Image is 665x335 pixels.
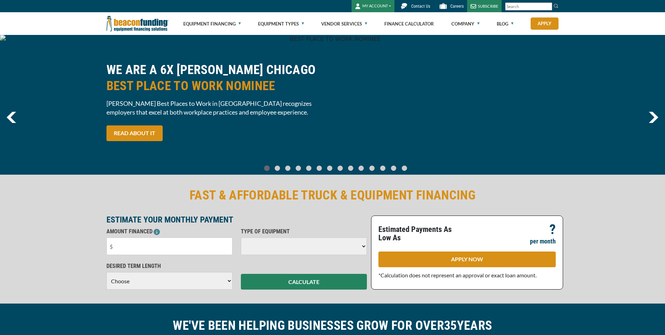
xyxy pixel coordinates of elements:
a: Vendor Services [321,13,367,35]
p: ? [549,225,556,234]
span: Careers [450,4,464,9]
h2: WE'VE BEEN HELPING BUSINESSES GROW FOR OVER YEARS [106,318,559,334]
a: Company [451,13,480,35]
a: Clear search text [545,4,551,9]
span: [PERSON_NAME] Best Places to Work in [GEOGRAPHIC_DATA] recognizes employers that excel at both wo... [106,99,328,117]
p: TYPE OF EQUIPMENT [241,227,367,236]
a: Go To Slide 12 [389,165,398,171]
a: Apply [531,17,559,30]
a: Go To Slide 1 [273,165,282,171]
a: Go To Slide 13 [400,165,409,171]
input: $ [106,238,232,255]
a: Finance Calculator [384,13,434,35]
a: next [649,112,658,123]
p: per month [530,237,556,246]
a: Go To Slide 7 [336,165,345,171]
a: Go To Slide 4 [305,165,313,171]
a: Blog [497,13,513,35]
span: *Calculation does not represent an approval or exact loan amount. [378,272,537,278]
a: READ ABOUT IT [106,125,163,141]
p: Estimated Payments As Low As [378,225,463,242]
input: Search [505,2,552,10]
span: 35 [444,318,457,333]
img: Search [553,3,559,9]
a: Equipment Financing [183,13,241,35]
h2: FAST & AFFORDABLE TRUCK & EQUIPMENT FINANCING [106,187,559,203]
button: CALCULATE [241,274,367,290]
p: DESIRED TERM LENGTH [106,262,232,270]
p: ESTIMATE YOUR MONTHLY PAYMENT [106,216,367,224]
a: APPLY NOW [378,252,556,267]
a: Go To Slide 11 [378,165,387,171]
span: Contact Us [411,4,430,9]
a: Go To Slide 6 [326,165,334,171]
img: Left Navigator [7,112,16,123]
a: Go To Slide 5 [315,165,324,171]
a: Go To Slide 0 [263,165,271,171]
img: Right Navigator [649,112,658,123]
p: AMOUNT FINANCED [106,227,232,236]
a: Go To Slide 9 [357,165,365,171]
span: BEST PLACE TO WORK NOMINEE [106,78,328,94]
a: Go To Slide 10 [368,165,376,171]
a: Go To Slide 8 [347,165,355,171]
a: Go To Slide 2 [284,165,292,171]
a: Equipment Types [258,13,304,35]
img: Beacon Funding Corporation logo [106,12,169,35]
a: previous [7,112,16,123]
a: Go To Slide 3 [294,165,303,171]
h2: WE ARE A 6X [PERSON_NAME] CHICAGO [106,62,328,94]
